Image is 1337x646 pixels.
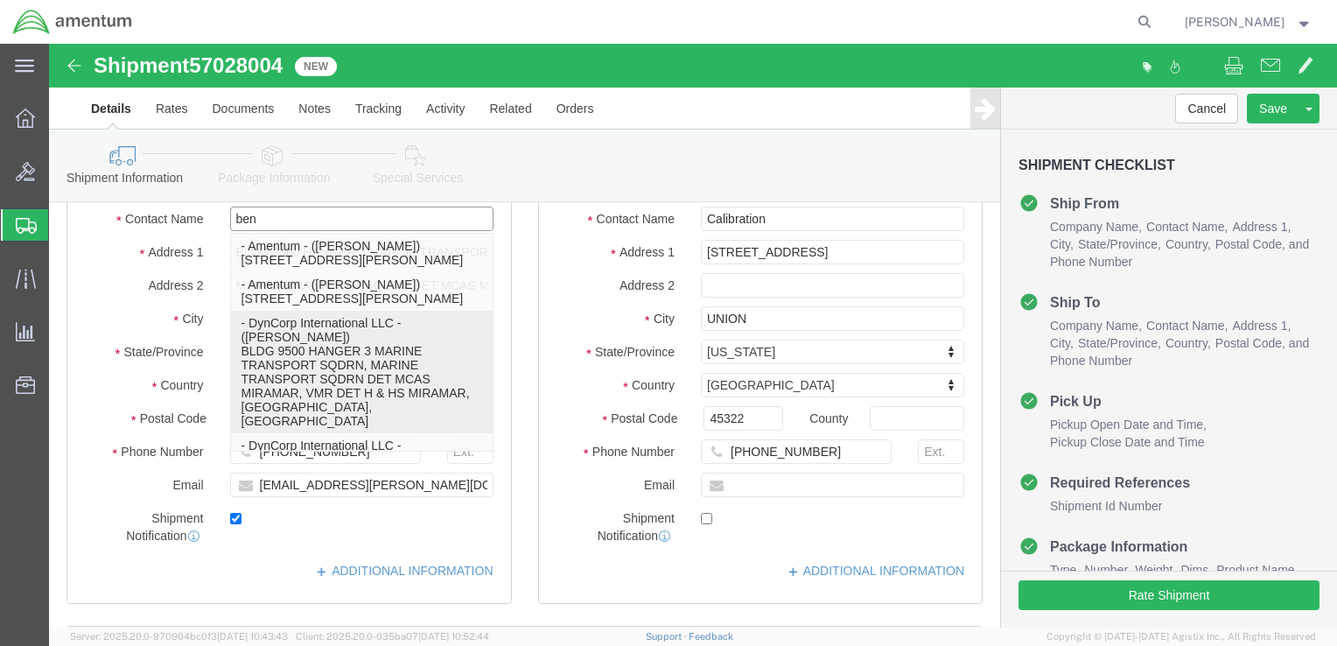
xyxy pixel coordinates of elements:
span: Server: 2025.20.0-970904bc0f3 [70,631,288,642]
span: Client: 2025.20.0-035ba07 [296,631,489,642]
img: logo [12,9,133,35]
iframe: FS Legacy Container [49,44,1337,628]
a: Support [646,631,689,642]
a: Feedback [689,631,733,642]
span: [DATE] 10:43:43 [217,631,288,642]
span: [DATE] 10:52:44 [418,631,489,642]
span: Ben Nguyen [1185,12,1284,32]
button: [PERSON_NAME] [1184,11,1313,32]
span: Copyright © [DATE]-[DATE] Agistix Inc., All Rights Reserved [1046,629,1316,644]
